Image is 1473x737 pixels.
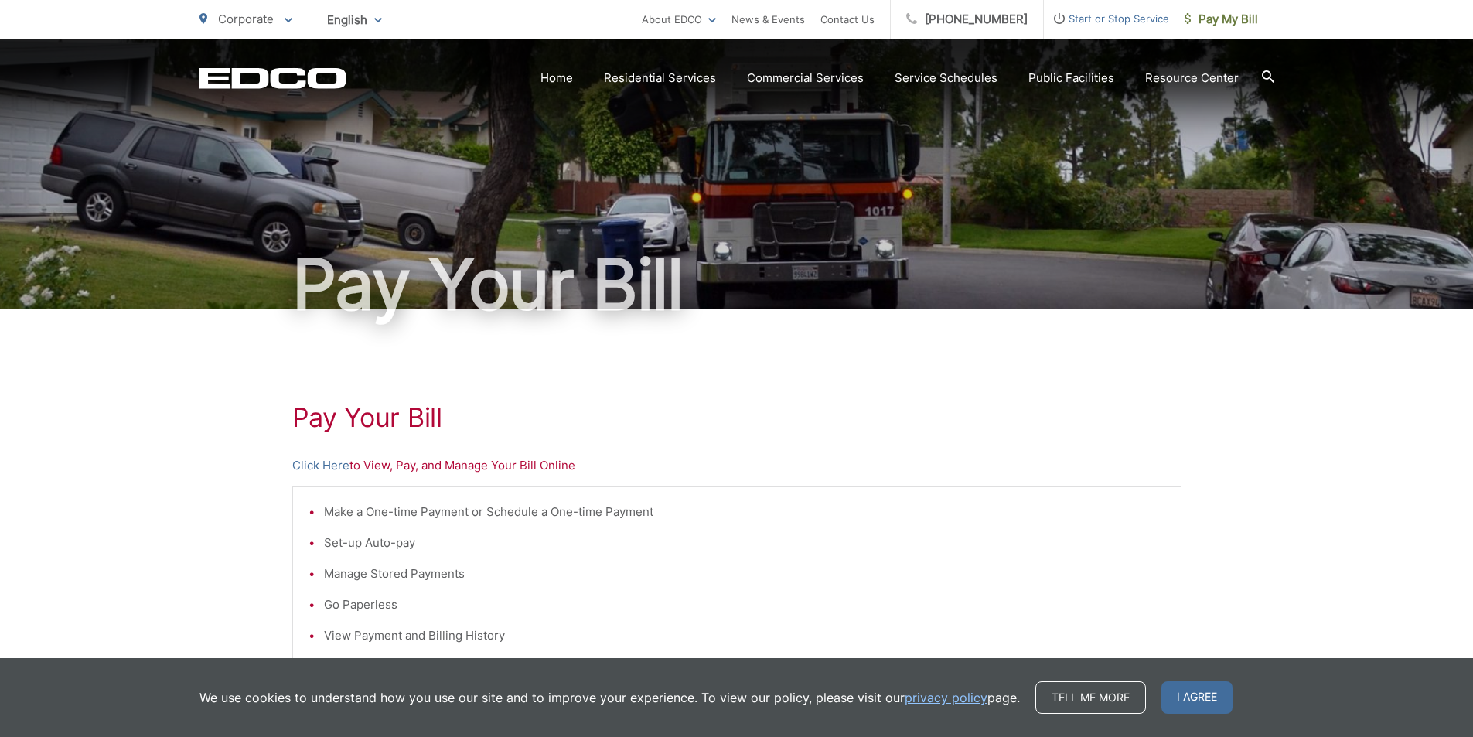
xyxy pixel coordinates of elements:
[324,626,1165,645] li: View Payment and Billing History
[292,402,1181,433] h1: Pay Your Bill
[324,565,1165,583] li: Manage Stored Payments
[1035,681,1146,714] a: Tell me more
[199,688,1020,707] p: We use cookies to understand how you use our site and to improve your experience. To view our pol...
[324,503,1165,521] li: Make a One-time Payment or Schedule a One-time Payment
[642,10,716,29] a: About EDCO
[324,595,1165,614] li: Go Paperless
[1145,69,1239,87] a: Resource Center
[731,10,805,29] a: News & Events
[324,534,1165,552] li: Set-up Auto-pay
[905,688,987,707] a: privacy policy
[1161,681,1233,714] span: I agree
[292,456,1181,475] p: to View, Pay, and Manage Your Bill Online
[604,69,716,87] a: Residential Services
[820,10,875,29] a: Contact Us
[540,69,573,87] a: Home
[199,246,1274,323] h1: Pay Your Bill
[895,69,997,87] a: Service Schedules
[199,67,346,89] a: EDCD logo. Return to the homepage.
[1028,69,1114,87] a: Public Facilities
[218,12,274,26] span: Corporate
[292,456,349,475] a: Click Here
[315,6,394,33] span: English
[1185,10,1258,29] span: Pay My Bill
[747,69,864,87] a: Commercial Services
